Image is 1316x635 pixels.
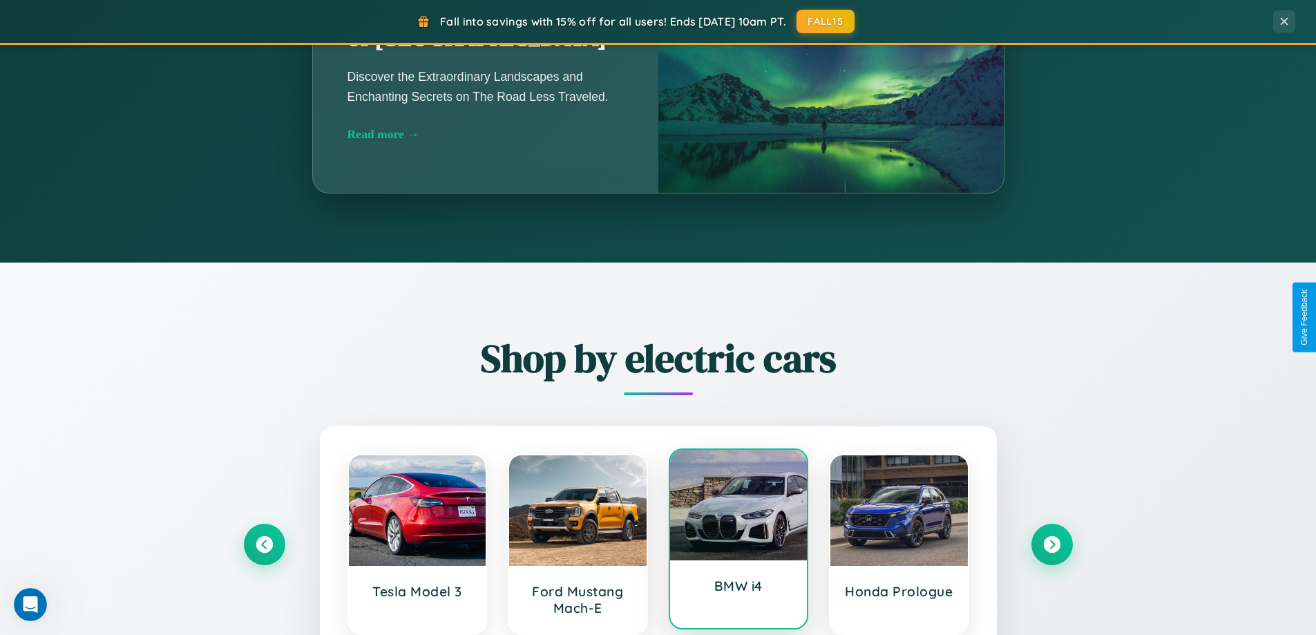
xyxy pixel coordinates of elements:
iframe: Intercom live chat [14,588,47,621]
h3: Ford Mustang Mach-E [523,583,633,616]
h3: BMW i4 [684,578,794,594]
div: Give Feedback [1299,290,1309,345]
button: FALL15 [797,10,855,33]
h3: Honda Prologue [844,583,954,600]
div: Read more → [347,127,624,142]
h3: Tesla Model 3 [363,583,473,600]
span: Fall into savings with 15% off for all users! Ends [DATE] 10am PT. [440,15,786,28]
h2: Shop by electric cars [244,332,1073,385]
p: Discover the Extraordinary Landscapes and Enchanting Secrets on The Road Less Traveled. [347,67,624,106]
